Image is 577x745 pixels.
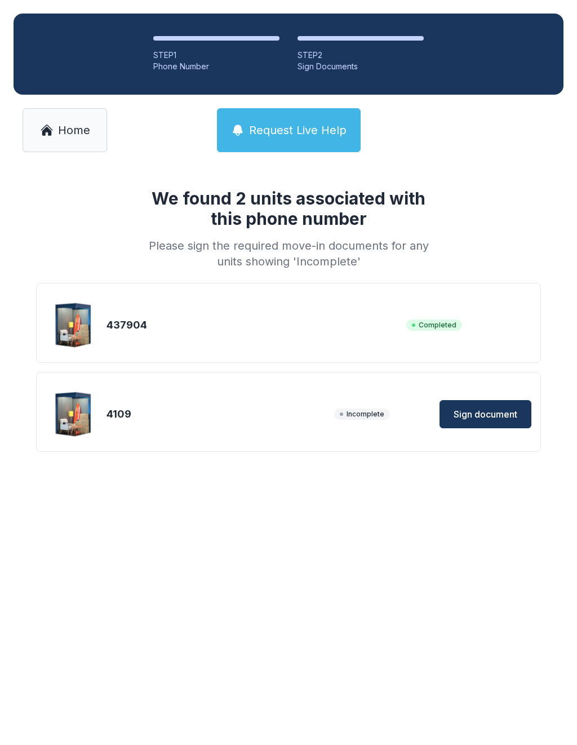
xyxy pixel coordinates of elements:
[106,406,330,422] div: 4109
[454,407,517,421] span: Sign document
[106,317,402,333] div: 437904
[298,50,424,61] div: STEP 2
[153,61,279,72] div: Phone Number
[144,238,433,269] div: Please sign the required move-in documents for any units showing 'Incomplete'
[406,320,462,331] span: Completed
[334,409,390,420] span: Incomplete
[153,50,279,61] div: STEP 1
[58,122,90,138] span: Home
[144,188,433,229] h1: We found 2 units associated with this phone number
[249,122,347,138] span: Request Live Help
[298,61,424,72] div: Sign Documents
